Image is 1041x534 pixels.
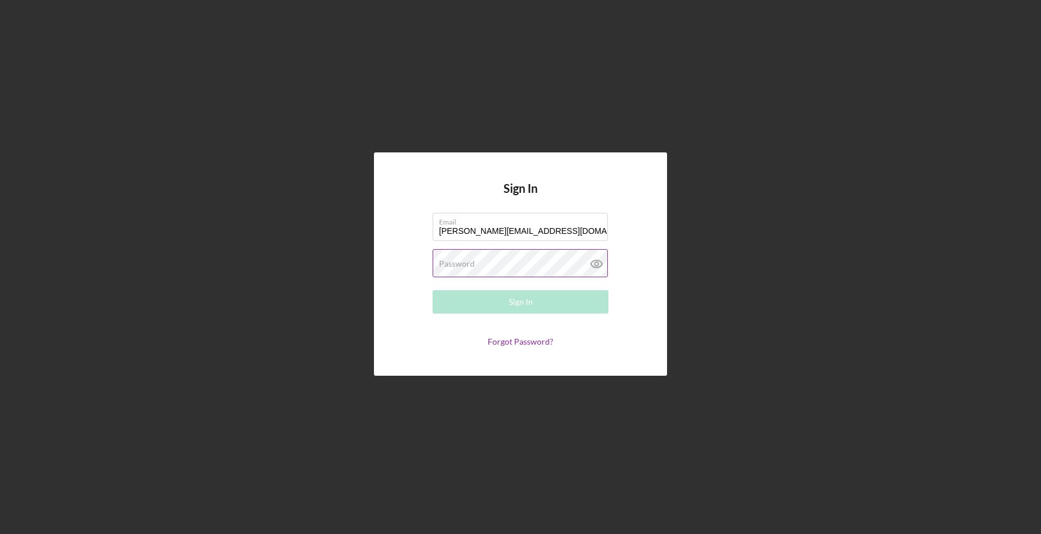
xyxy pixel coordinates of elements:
label: Password [439,259,475,268]
h4: Sign In [504,182,537,213]
button: Sign In [433,290,608,314]
label: Email [439,213,608,226]
div: Sign In [509,290,533,314]
a: Forgot Password? [488,336,553,346]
